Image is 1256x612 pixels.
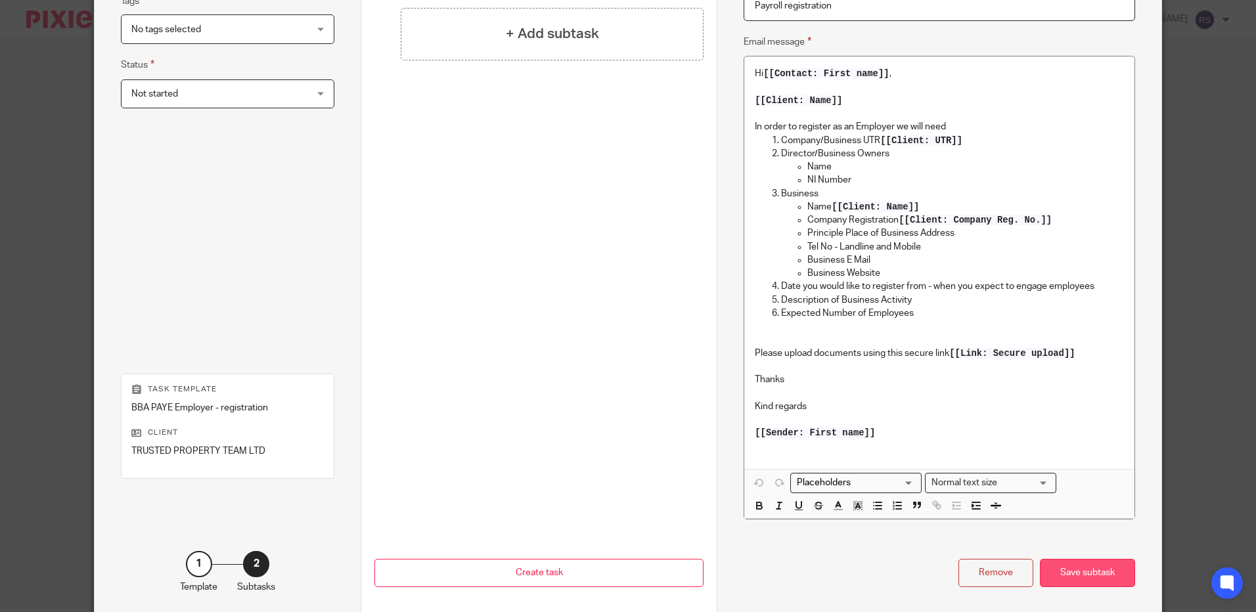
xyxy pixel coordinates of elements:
p: Please upload documents using this secure link [755,347,1123,360]
p: Kind regards [755,400,1123,413]
button: Create task [374,559,704,587]
p: Thanks [755,373,1123,386]
p: Description of Business Activity [781,294,1123,307]
p: Business [781,187,1123,200]
p: Company/Business UTR [781,134,1123,147]
div: Save subtask [1040,559,1135,587]
span: [[Client: Company Reg. No.]] [899,215,1052,225]
span: Not started [131,89,178,98]
input: Search for option [792,476,914,490]
span: Normal text size [928,476,1000,490]
div: Search for option [790,473,922,493]
span: No tags selected [131,25,201,34]
div: 2 [243,551,269,577]
p: Business Website [807,267,1123,280]
p: In order to register as an Employer we will need [755,120,1123,133]
span: [[Client: Name]] [832,202,919,212]
h4: + Add subtask [506,24,599,44]
span: [[Sender: First name]] [755,427,875,438]
p: Subtasks [237,580,275,594]
div: Placeholders [790,473,922,493]
p: Template [180,580,217,594]
label: Status [121,57,154,72]
div: Text styles [925,473,1056,493]
p: BBA PAYE Employer - registration [131,401,324,414]
div: Remove [958,559,1033,587]
span: [[Client: UTR]] [880,135,962,146]
span: [[Client: Name]] [755,95,842,106]
p: TRUSTED PROPERTY TEAM LTD [131,445,324,458]
p: Tel No - Landline and Mobile [807,240,1123,253]
p: Name [807,200,1123,213]
p: Name [807,160,1123,173]
span: [[Contact: First name]] [763,68,889,79]
p: Task template [131,384,324,395]
p: Client [131,427,324,438]
p: Principle Place of Business Address [807,227,1123,240]
input: Search for option [1001,476,1048,490]
p: Hi , [755,67,1123,80]
p: Expected Number of Employees [781,307,1123,320]
p: Director/Business Owners [781,147,1123,160]
span: [[Link: Secure upload]] [949,348,1075,359]
p: Company Registration [807,213,1123,227]
p: Business E Mail [807,253,1123,267]
label: Email message [744,34,811,49]
p: NI Number [807,173,1123,186]
p: Date you would like to register from - when you expect to engage employees [781,280,1123,293]
div: 1 [186,551,212,577]
div: Search for option [925,473,1056,493]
